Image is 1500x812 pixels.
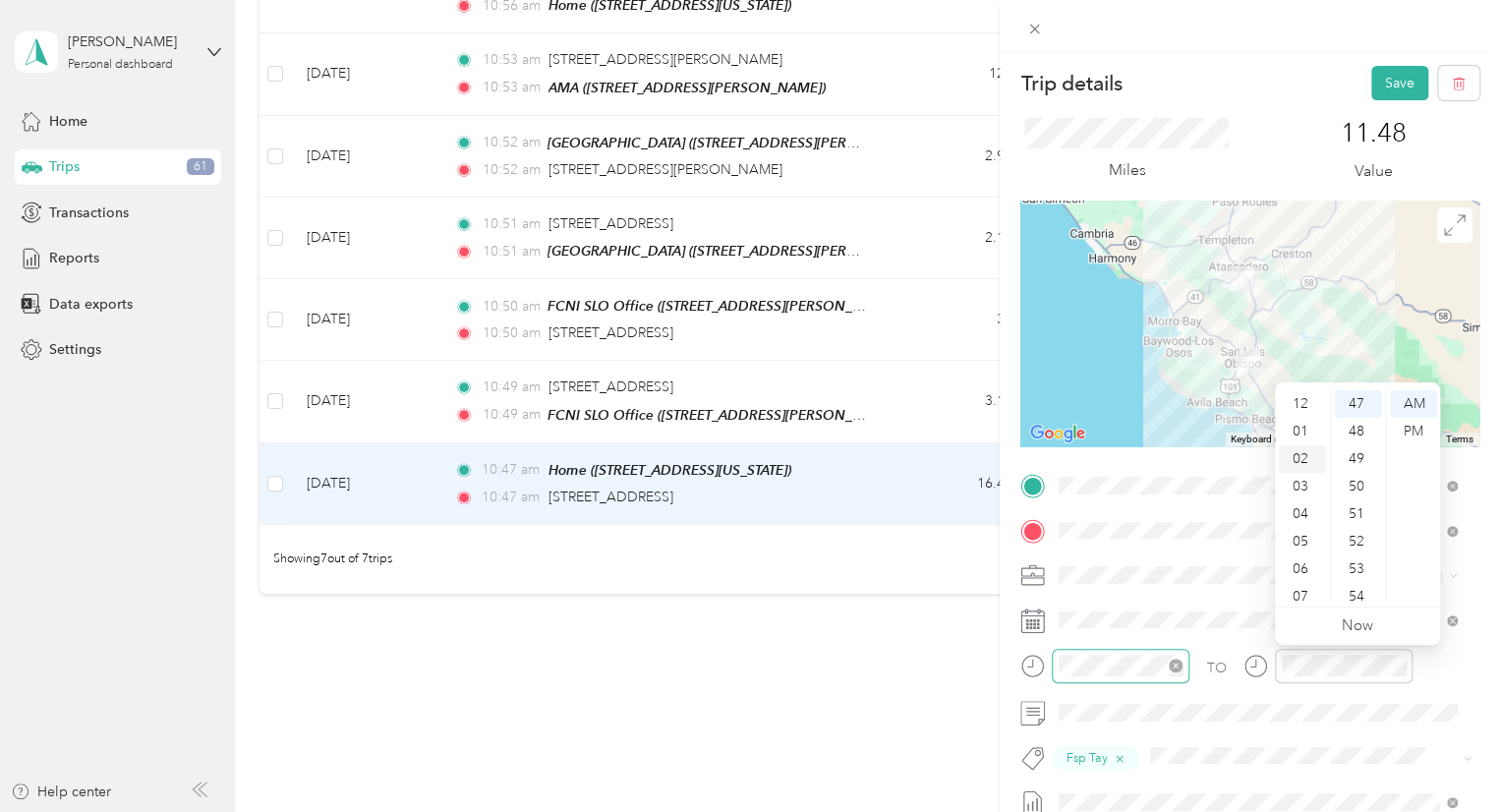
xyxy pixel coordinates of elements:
button: Fsp Tay [1052,745,1139,770]
div: 12 [1279,390,1326,418]
div: 54 [1335,583,1382,610]
img: Google [1025,421,1090,446]
div: 49 [1335,445,1382,473]
div: 06 [1279,555,1326,583]
div: 50 [1335,473,1382,500]
div: 03 [1279,473,1326,500]
a: Open this area in Google Maps (opens a new window) [1025,421,1090,446]
p: Trip details [1020,70,1122,97]
p: 11.48 [1341,118,1407,149]
div: 51 [1335,500,1382,528]
div: 47 [1335,390,1382,418]
div: 05 [1279,528,1326,555]
div: 48 [1335,418,1382,445]
button: Save [1371,66,1428,100]
div: 07 [1279,583,1326,610]
iframe: Everlance-gr Chat Button Frame [1390,702,1500,812]
div: PM [1390,418,1437,445]
span: close-circle [1169,659,1183,672]
p: Value [1355,159,1393,184]
button: Keyboard shortcuts [1231,433,1315,446]
a: Now [1342,616,1373,635]
p: Miles [1108,158,1145,183]
div: 04 [1279,500,1326,528]
div: 52 [1335,528,1382,555]
div: 02 [1279,445,1326,473]
div: TO [1207,658,1227,678]
div: 53 [1335,555,1382,583]
div: 01 [1279,418,1326,445]
div: AM [1390,390,1437,418]
a: Terms (opens in new tab) [1446,434,1473,444]
span: Fsp Tay [1066,749,1107,767]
